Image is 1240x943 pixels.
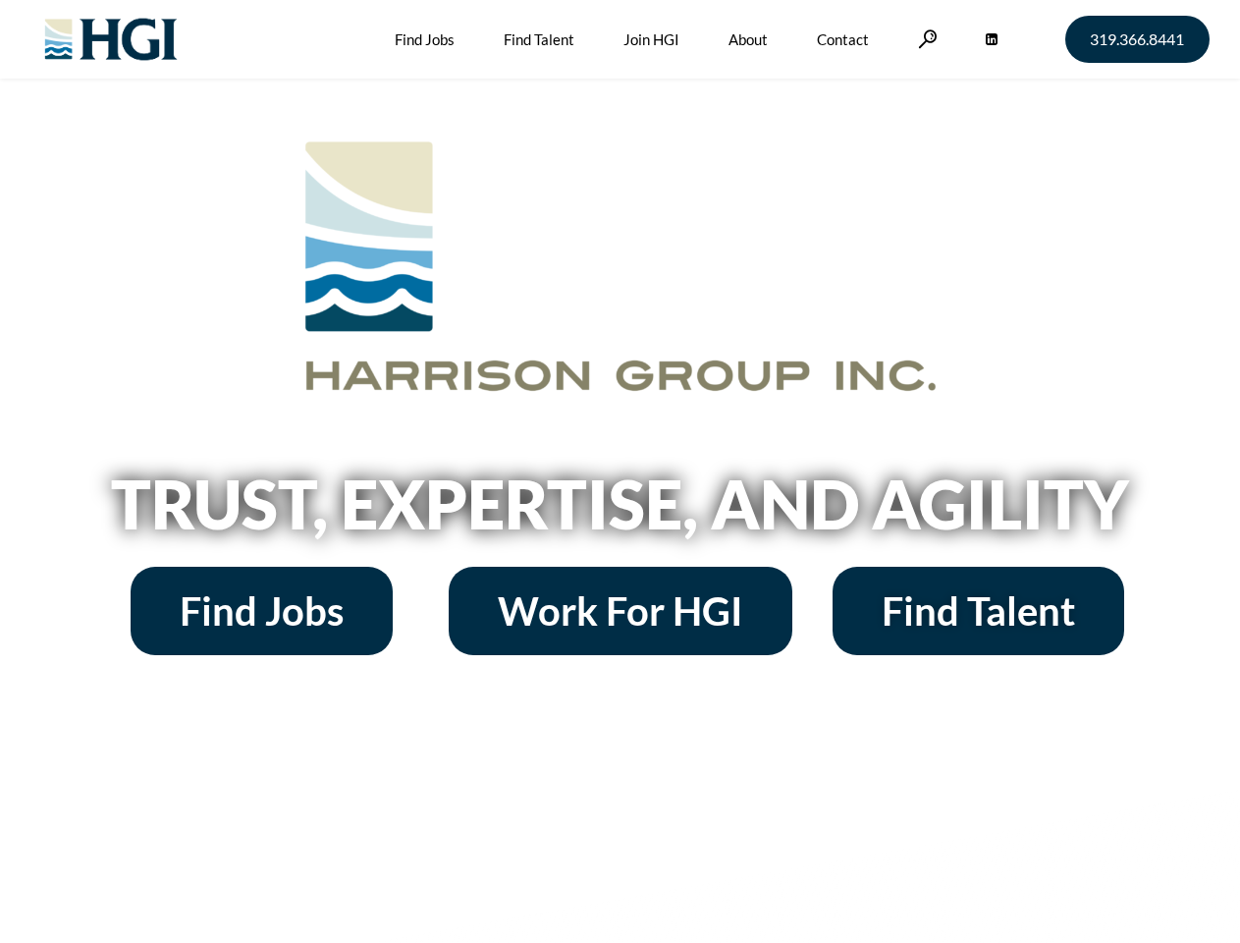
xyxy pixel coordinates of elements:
a: Find Talent [833,567,1124,655]
span: 319.366.8441 [1090,31,1184,47]
a: 319.366.8441 [1065,16,1210,63]
a: Work For HGI [449,567,792,655]
a: Find Jobs [131,567,393,655]
span: Work For HGI [498,591,743,631]
span: Find Talent [882,591,1075,631]
span: Find Jobs [180,591,344,631]
a: Search [918,29,938,48]
h2: Trust, Expertise, and Agility [61,471,1180,537]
